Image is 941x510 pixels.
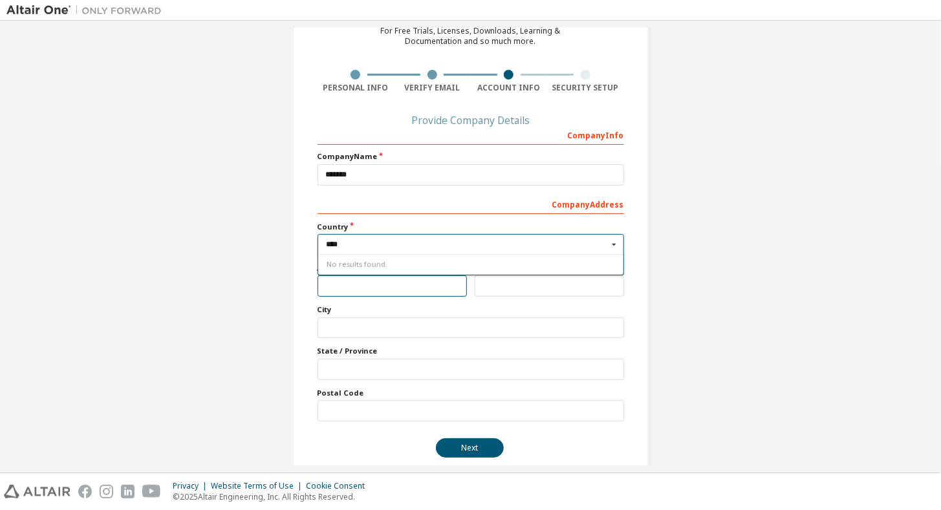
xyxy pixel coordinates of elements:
button: Next [436,438,504,458]
label: Company Name [318,151,624,162]
div: Company Address [318,193,624,214]
label: City [318,304,624,315]
div: Website Terms of Use [211,481,306,491]
div: Provide Company Details [318,116,624,124]
div: Cookie Consent [306,481,373,491]
div: Verify Email [394,83,471,93]
img: Altair One [6,4,168,17]
div: Privacy [173,481,211,491]
label: Postal Code [318,388,624,398]
div: Account Info [471,83,548,93]
label: Country [318,222,624,232]
img: youtube.svg [142,485,161,498]
img: instagram.svg [100,485,113,498]
div: Personal Info [318,83,395,93]
img: facebook.svg [78,485,92,498]
p: © 2025 Altair Engineering, Inc. All Rights Reserved. [173,491,373,502]
div: For Free Trials, Licenses, Downloads, Learning & Documentation and so much more. [381,26,561,47]
div: Company Info [318,124,624,145]
label: State / Province [318,346,624,356]
img: linkedin.svg [121,485,135,498]
div: Security Setup [547,83,624,93]
div: No results found. [318,255,624,275]
img: altair_logo.svg [4,485,70,498]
